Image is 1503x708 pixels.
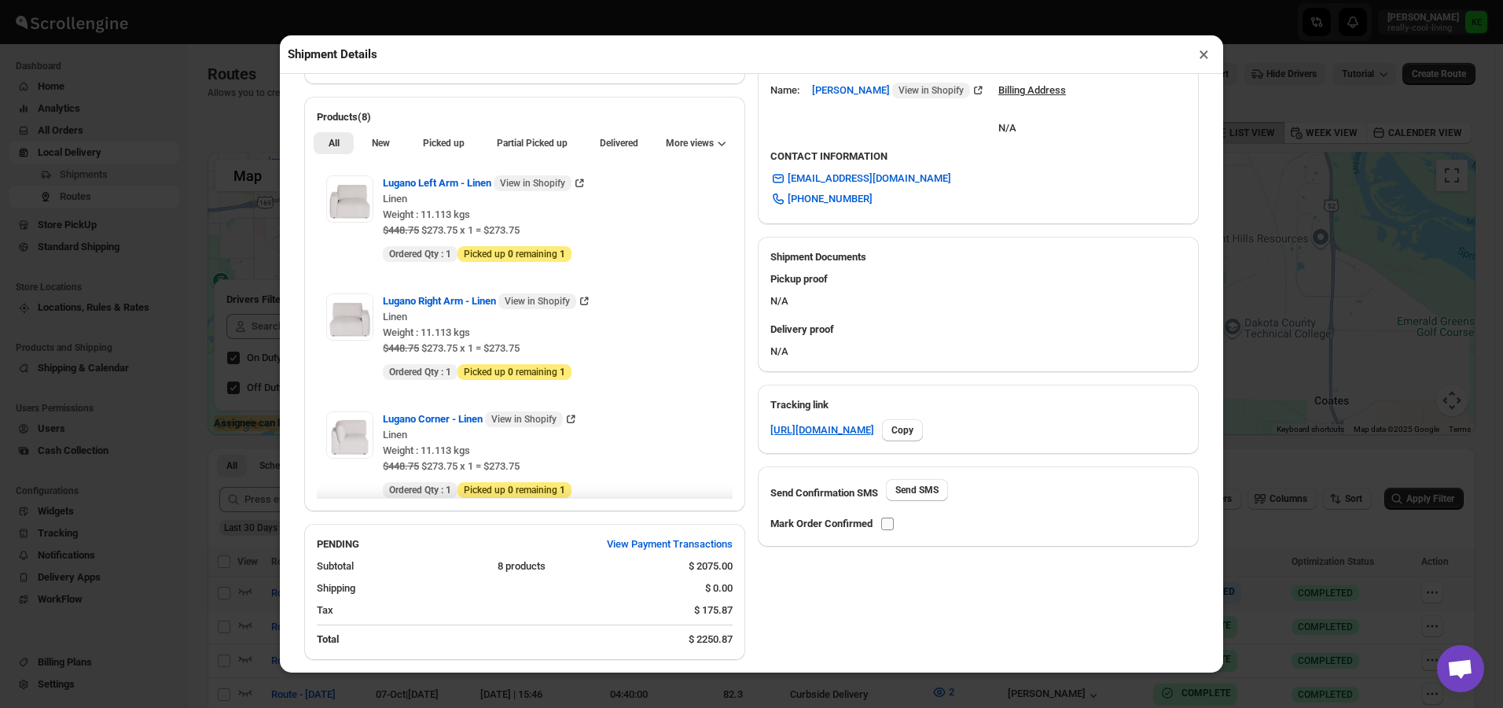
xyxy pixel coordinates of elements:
a: [EMAIL_ADDRESS][DOMAIN_NAME] [761,166,961,191]
b: 1 [446,249,451,260]
b: 1 [560,367,565,378]
h2: PENDING [317,537,359,552]
u: Billing Address [998,84,1066,96]
span: New [372,137,390,149]
span: Weight : 11.113 kgs [383,208,470,220]
h3: Pickup proof [770,271,1186,287]
span: Linen [383,429,407,441]
button: Send SMS [886,479,948,501]
div: $ 0.00 [705,581,733,596]
span: Ordered Qty : [389,248,451,260]
h3: Delivery proof [770,322,1186,337]
span: View in Shopify [898,84,964,97]
b: Total [317,633,339,645]
span: Linen [383,193,407,205]
h2: Products(8) [317,109,733,125]
div: 8 products [498,559,677,574]
button: × [1192,43,1215,65]
span: $273.75 x 1 = $273.75 [419,342,520,354]
button: Copy [882,419,923,441]
strike: $448.75 [383,342,419,354]
span: View Payment Transactions [607,537,733,552]
a: Lugano Corner - Linen View in Shopify [383,413,579,425]
div: Tax [317,603,682,618]
span: Lugano Left Arm - Linen [383,175,571,191]
span: Picked up remaining [464,484,565,496]
a: Lugano Left Arm - Linen View in Shopify [383,177,587,189]
span: View in Shopify [505,295,570,308]
strike: $448.75 [383,460,419,472]
span: More views [666,137,714,149]
span: Weight : 11.113 kgs [383,444,470,456]
span: Lugano Corner - Linen [383,411,563,427]
b: 1 [560,249,565,260]
strike: $448.75 [383,224,419,236]
a: Lugano Right Arm - Linen View in Shopify [383,295,592,307]
p: Send Confirmation SMS [770,485,878,501]
div: N/A [998,105,1066,136]
span: Ordered Qty : [389,484,451,496]
b: 0 [508,367,513,378]
span: Ordered Qty : [389,366,451,378]
span: All [329,137,340,149]
div: Subtotal [317,559,485,574]
div: N/A [758,265,1199,315]
span: Delivered [600,137,638,149]
span: [PHONE_NUMBER] [788,191,873,207]
span: View in Shopify [491,413,557,426]
span: $273.75 x 1 = $273.75 [419,224,520,236]
button: View Payment Transactions [597,532,742,557]
b: 0 [508,249,513,260]
span: Partial Picked up [497,137,568,149]
div: Open chat [1437,645,1484,692]
img: Item [326,175,373,223]
button: More views [656,132,736,154]
div: $ 2075.00 [689,559,733,574]
a: [PERSON_NAME] View in Shopify [812,84,986,96]
span: [PERSON_NAME] [812,83,970,98]
h3: CONTACT INFORMATION [770,149,1186,164]
span: Picked up [423,137,465,149]
span: $273.75 x 1 = $273.75 [419,460,520,472]
div: Name: [770,83,799,98]
h2: Shipment Documents [770,249,1186,265]
img: Item [326,293,373,341]
span: Copy [891,424,913,437]
span: [EMAIL_ADDRESS][DOMAIN_NAME] [788,171,951,186]
p: Mark Order Confirmed [770,516,873,532]
b: 1 [446,367,451,378]
h3: Tracking link [770,397,1186,413]
div: $ 175.87 [694,603,733,618]
b: 0 [508,485,513,496]
b: 1 [446,485,451,496]
div: Shipping [317,581,693,596]
span: Lugano Right Arm - Linen [383,293,576,309]
div: $ 2250.87 [689,632,733,647]
div: N/A [758,315,1199,372]
h2: Shipment Details [288,46,377,62]
span: Linen [383,311,407,323]
a: [URL][DOMAIN_NAME] [770,422,874,438]
span: Send SMS [895,484,939,496]
b: 1 [560,485,565,496]
span: Picked up remaining [464,366,565,378]
a: [PHONE_NUMBER] [761,186,882,212]
img: Item [326,411,373,459]
span: Weight : 11.113 kgs [383,326,470,338]
span: Picked up remaining [464,248,565,260]
span: View in Shopify [500,177,565,190]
